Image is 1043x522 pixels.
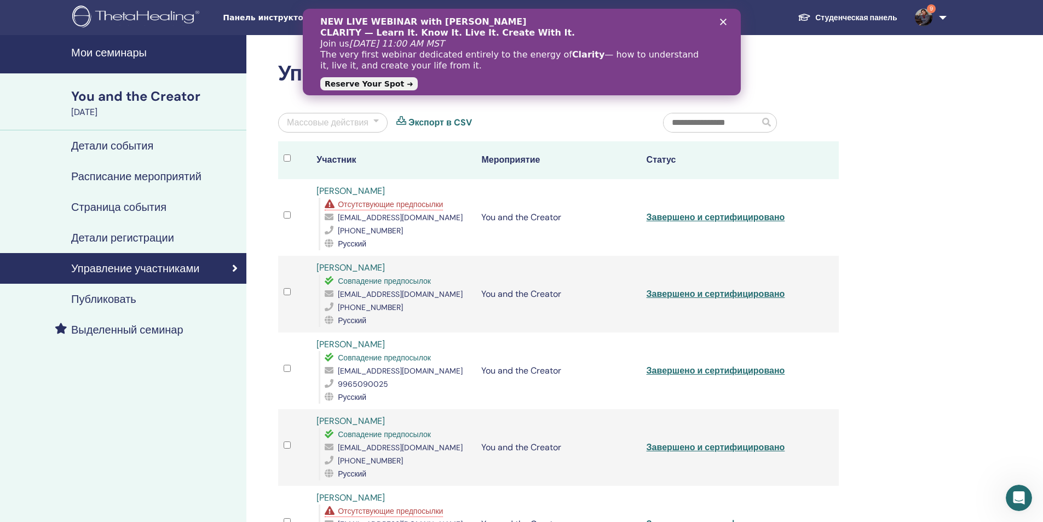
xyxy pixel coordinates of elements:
[338,429,431,439] span: Совпадение предпосылок
[316,185,385,197] a: [PERSON_NAME]
[338,456,403,466] span: [PHONE_NUMBER]
[71,292,136,306] h4: Публиковать
[338,469,366,479] span: Русский
[278,61,839,87] h2: Управление участниками
[915,9,932,26] img: default.jpg
[316,492,385,503] a: [PERSON_NAME]
[72,5,203,30] img: logo.png
[641,141,806,179] th: Статус
[408,116,472,129] a: Экспорт в CSV
[71,231,174,244] h4: Детали регистрации
[476,256,641,332] td: You and the Creator
[789,8,906,28] a: Студенческая панель
[71,87,240,106] div: You and the Creator
[338,289,463,299] span: [EMAIL_ADDRESS][DOMAIN_NAME]
[338,302,403,312] span: [PHONE_NUMBER]
[338,366,463,376] span: [EMAIL_ADDRESS][DOMAIN_NAME]
[71,200,166,214] h4: Страница события
[71,139,153,152] h4: Детали события
[311,141,476,179] th: Участник
[338,276,431,286] span: Совпадение предпосылок
[338,199,443,209] span: Отсутствующие предпосылки
[647,288,785,300] a: Завершено и сертифицировано
[338,506,443,516] span: Отсутствующие предпосылки
[338,379,388,389] span: 9965090025
[71,262,199,275] h4: Управление участниками
[223,12,387,24] span: Панель инструктора
[65,87,246,119] a: You and the Creator[DATE]
[1006,485,1032,511] iframe: Intercom live chat
[338,353,431,363] span: Совпадение предпосылок
[476,141,641,179] th: Мероприятие
[647,211,785,223] a: Завершено и сертифицировано
[338,392,366,402] span: Русский
[798,13,811,22] img: graduation-cap-white.svg
[71,170,201,183] h4: Расписание мероприятий
[338,239,366,249] span: Русский
[316,339,385,350] a: [PERSON_NAME]
[316,415,385,427] a: [PERSON_NAME]
[647,441,785,453] a: Завершено и сертифицировано
[316,262,385,273] a: [PERSON_NAME]
[647,365,785,376] a: Завершено и сертифицировано
[476,409,641,486] td: You and the Creator
[476,179,641,256] td: You and the Creator
[71,46,240,59] h4: Мои семинары
[338,213,463,222] span: [EMAIL_ADDRESS][DOMAIN_NAME]
[476,332,641,409] td: You and the Creator
[927,4,936,13] span: 9
[417,10,428,16] div: Закрыть
[71,323,183,336] h4: Выделенный семинар
[71,106,240,119] div: [DATE]
[303,9,741,95] iframe: Intercom live chat баннер
[338,226,403,236] span: [PHONE_NUMBER]
[338,316,366,325] span: Русский
[287,116,368,129] div: Массовые действия
[338,443,463,452] span: [EMAIL_ADDRESS][DOMAIN_NAME]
